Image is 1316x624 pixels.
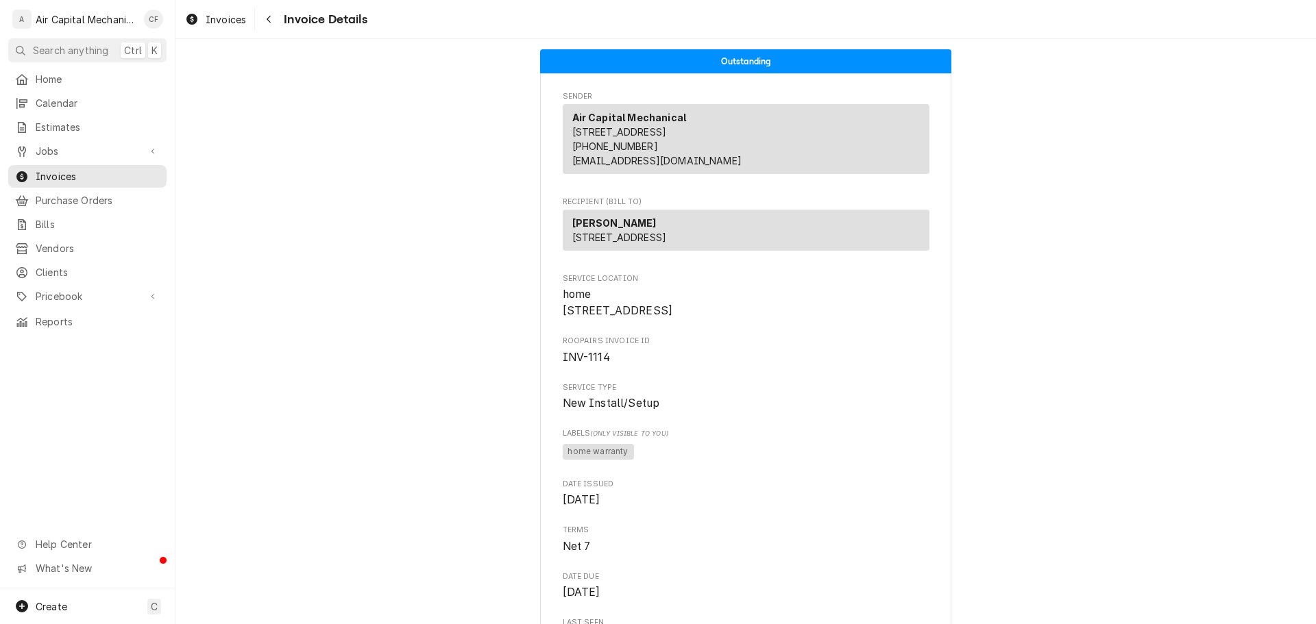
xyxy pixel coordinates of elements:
div: Air Capital Mechanical [36,12,136,27]
span: home [STREET_ADDRESS] [563,288,673,317]
div: Recipient (Bill To) [563,210,929,256]
span: Date Due [563,584,929,601]
a: [EMAIL_ADDRESS][DOMAIN_NAME] [572,155,742,166]
button: Search anythingCtrlK [8,38,167,62]
div: [object Object] [563,428,929,462]
span: Search anything [33,43,108,58]
span: New Install/Setup [563,397,660,410]
div: Invoice Recipient [563,197,929,257]
a: Reports [8,310,167,333]
span: Purchase Orders [36,193,160,208]
div: Air Capital Mechanical's Avatar [12,10,32,29]
div: Date Due [563,571,929,601]
span: Date Issued [563,492,929,508]
span: Labels [563,428,929,439]
div: Service Location [563,273,929,319]
span: Reports [36,314,160,329]
span: Recipient (Bill To) [563,197,929,208]
span: [DATE] [563,586,600,599]
div: Recipient (Bill To) [563,210,929,251]
span: Create [36,601,67,612]
span: Invoices [206,12,246,27]
span: Jobs [36,144,139,158]
span: Date Issued [563,479,929,490]
strong: [PERSON_NAME] [572,217,657,229]
span: Calendar [36,96,160,110]
span: What's New [36,561,158,575]
div: CF [144,10,163,29]
span: [DATE] [563,493,600,506]
span: Service Type [563,382,929,393]
span: Invoice Details [280,10,367,29]
span: INV-1114 [563,351,610,364]
a: [PHONE_NUMBER] [572,140,658,152]
div: Date Issued [563,479,929,508]
span: Net 7 [563,540,591,553]
span: Estimates [36,120,160,134]
span: Service Location [563,273,929,284]
span: Bills [36,217,160,232]
span: [STREET_ADDRESS] [572,126,667,138]
a: Bills [8,213,167,236]
div: Status [540,49,951,73]
span: Pricebook [36,289,139,303]
span: Terms [563,538,929,555]
a: Calendar [8,92,167,114]
span: home warranty [563,444,634,460]
a: Invoices [8,165,167,188]
div: Invoice Sender [563,91,929,180]
div: Roopairs Invoice ID [563,336,929,365]
span: Home [36,72,160,86]
a: Home [8,68,167,90]
span: Outstanding [721,57,771,66]
a: Invoices [180,8,252,31]
a: Purchase Orders [8,189,167,212]
span: Terms [563,525,929,536]
span: Date Due [563,571,929,582]
span: Vendors [36,241,160,255]
a: Go to What's New [8,557,167,579]
span: Service Location [563,286,929,319]
span: Service Type [563,395,929,412]
span: C [151,599,158,614]
span: [object Object] [563,442,929,462]
a: Go to Pricebook [8,285,167,308]
div: Charles Faure's Avatar [144,10,163,29]
button: Navigate back [258,8,280,30]
div: A [12,10,32,29]
span: Help Center [36,537,158,551]
a: Go to Help Center [8,533,167,556]
div: Sender [563,104,929,174]
span: Clients [36,265,160,279]
strong: Air Capital Mechanical [572,112,687,123]
div: Sender [563,104,929,179]
a: Clients [8,261,167,284]
span: Invoices [36,169,160,184]
span: (Only Visible to You) [590,429,668,437]
a: Estimates [8,116,167,138]
div: Terms [563,525,929,554]
span: Sender [563,91,929,102]
span: K [151,43,158,58]
span: Ctrl [124,43,142,58]
a: Vendors [8,237,167,260]
span: Roopairs Invoice ID [563,336,929,347]
span: [STREET_ADDRESS] [572,232,667,243]
a: Go to Jobs [8,140,167,162]
div: Service Type [563,382,929,412]
span: Roopairs Invoice ID [563,349,929,366]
